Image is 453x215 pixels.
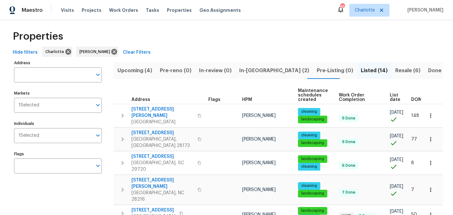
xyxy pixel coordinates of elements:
span: Work Order Completion [339,93,379,102]
span: landscaping [299,191,327,196]
span: Hide filters [13,49,38,57]
span: cleaning [299,183,320,188]
button: Clear Filters [120,47,153,58]
span: [STREET_ADDRESS] [131,153,194,160]
span: 77 [411,137,417,142]
span: [PERSON_NAME] [79,49,113,55]
div: [PERSON_NAME] [76,47,118,57]
span: cleaning [299,133,320,138]
span: HPM [242,97,252,102]
span: Listed (14) [361,66,388,75]
span: [DATE] [390,209,403,214]
span: landscaping [299,156,327,162]
span: Properties [13,33,63,40]
span: In-review (0) [199,66,232,75]
span: Properties [167,7,192,13]
span: Geo Assignments [199,7,241,13]
span: [GEOGRAPHIC_DATA] [131,119,194,125]
span: [DATE] [390,110,403,115]
button: Hide filters [10,47,40,58]
span: [DATE] [390,157,403,162]
span: DOM [411,97,422,102]
span: Maestro [22,7,43,13]
span: [GEOGRAPHIC_DATA], NC 28216 [131,190,194,203]
span: [STREET_ADDRESS] [131,130,194,136]
button: Open [93,70,102,79]
label: Individuals [14,122,102,126]
span: Address [131,97,150,102]
span: [DATE] [390,184,403,189]
span: 6 Done [339,163,358,168]
label: Flags [14,152,102,156]
span: Clear Filters [123,49,151,57]
span: Resale (6) [395,66,420,75]
span: In-[GEOGRAPHIC_DATA] (2) [239,66,309,75]
span: 7 [411,188,414,192]
span: Maintenance schedules created [298,88,328,102]
span: cleaning [299,164,320,169]
span: 1 Selected [19,133,39,138]
span: Visits [61,7,74,13]
span: 1 Selected [19,103,39,108]
span: Charlotte [45,49,67,55]
div: 85 [340,4,345,10]
span: List date [390,93,400,102]
span: Tasks [146,8,159,12]
label: Markets [14,91,102,95]
span: 148 [411,113,419,118]
span: landscaping [299,117,327,122]
button: Open [93,101,102,110]
span: [PERSON_NAME] [242,137,276,142]
span: Work Orders [109,7,138,13]
span: cleaning [299,109,320,114]
span: Flags [208,97,220,102]
span: 8 [411,161,414,165]
span: Upcoming (4) [117,66,152,75]
span: Pre-reno (0) [160,66,191,75]
span: [STREET_ADDRESS] [131,207,175,213]
span: [PERSON_NAME] [242,113,276,118]
span: 7 Done [339,190,358,195]
span: 9 Done [339,139,358,145]
span: [DATE] [390,134,403,138]
button: Open [93,161,102,170]
span: landscaping [299,140,327,146]
span: Projects [82,7,101,13]
span: [STREET_ADDRESS][PERSON_NAME] [131,106,194,119]
span: landscaping [299,208,327,213]
button: Open [93,131,102,140]
div: Charlotte [42,47,72,57]
span: [GEOGRAPHIC_DATA], SC 29720 [131,160,194,173]
span: [STREET_ADDRESS][PERSON_NAME] [131,177,194,190]
label: Address [14,61,102,65]
span: 9 Done [339,116,358,121]
span: [PERSON_NAME] [242,188,276,192]
span: [GEOGRAPHIC_DATA], [GEOGRAPHIC_DATA] 28173 [131,136,194,149]
span: [PERSON_NAME] [405,7,443,13]
span: [PERSON_NAME] [242,161,276,165]
span: Charlotte [355,7,375,13]
span: Pre-Listing (0) [317,66,353,75]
